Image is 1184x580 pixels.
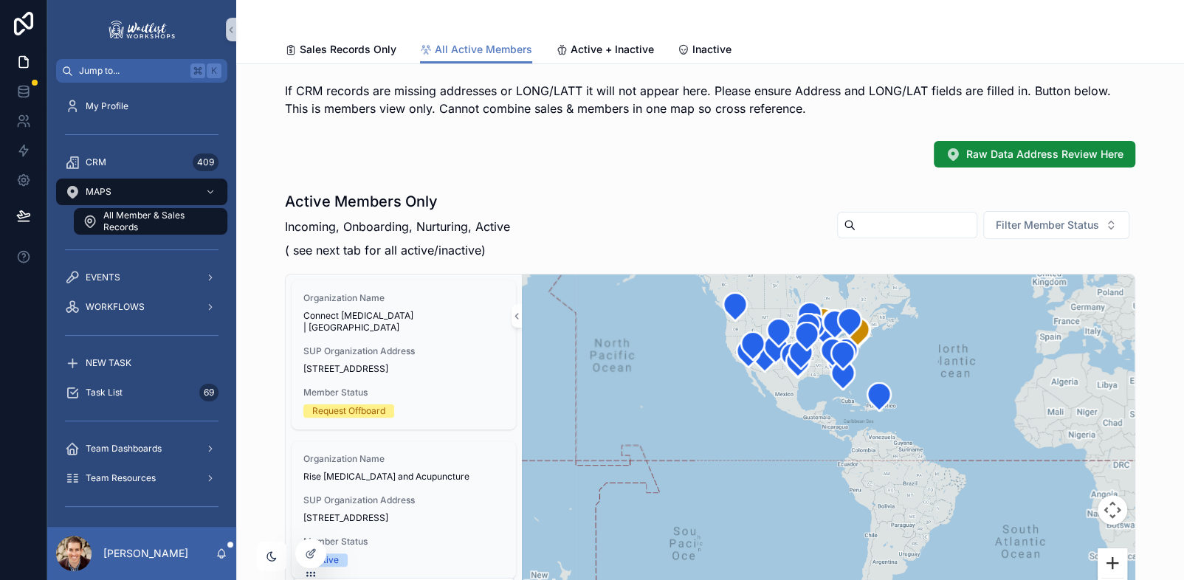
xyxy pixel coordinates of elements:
[103,210,213,233] span: All Member & Sales Records
[56,294,227,320] a: WORKFLOWS
[56,179,227,205] a: MAPS
[983,211,1129,239] button: Select Button
[74,208,227,235] a: All Member & Sales Records
[208,65,220,77] span: K
[692,42,732,57] span: Inactive
[303,310,504,334] span: Connect [MEDICAL_DATA] | [GEOGRAPHIC_DATA]
[199,384,218,401] div: 69
[934,141,1135,168] button: Raw Data Address Review Here
[56,59,227,83] button: Jump to...K
[86,100,128,112] span: My Profile
[56,149,227,176] a: CRM409
[56,465,227,491] a: Team Resources
[303,363,504,375] span: [STREET_ADDRESS]
[56,379,227,406] a: Task List69
[56,93,227,120] a: My Profile
[303,494,504,506] span: SUP Organization Address
[1098,548,1127,578] button: Zoom in
[86,443,162,455] span: Team Dashboards
[285,218,510,235] p: Incoming, Onboarding, Nurturing, Active
[86,301,145,313] span: WORKFLOWS
[56,264,227,291] a: EVENTS
[56,435,227,462] a: Team Dashboards
[303,345,504,357] span: SUP Organization Address
[571,42,654,57] span: Active + Inactive
[303,453,504,465] span: Organization Name
[303,471,504,483] span: Rise [MEDICAL_DATA] and Acupuncture
[193,153,218,171] div: 409
[79,65,185,77] span: Jump to...
[556,36,654,66] a: Active + Inactive
[420,36,532,64] a: All Active Members
[86,387,123,398] span: Task List
[86,156,106,168] span: CRM
[86,186,111,198] span: MAPS
[300,42,396,57] span: Sales Records Only
[285,241,510,259] p: ( see next tab for all active/inactive)
[303,512,504,524] span: [STREET_ADDRESS]
[303,292,504,304] span: Organization Name
[86,357,131,369] span: NEW TASK
[312,404,385,418] div: Request Offboard
[56,350,227,376] a: NEW TASK
[1098,495,1127,525] button: Map camera controls
[292,441,516,579] a: Organization NameRise [MEDICAL_DATA] and AcupunctureSUP Organization Address[STREET_ADDRESS]Membe...
[47,83,236,527] div: scrollable content
[996,218,1099,232] span: Filter Member Status
[303,536,504,548] span: Member Status
[285,191,510,212] h1: Active Members Only
[292,280,516,429] a: Organization NameConnect [MEDICAL_DATA] | [GEOGRAPHIC_DATA]SUP Organization Address[STREET_ADDRES...
[678,36,732,66] a: Inactive
[435,42,532,57] span: All Active Members
[106,18,177,41] img: App logo
[103,546,188,561] p: [PERSON_NAME]
[86,472,156,484] span: Team Resources
[966,147,1123,162] span: Raw Data Address Review Here
[285,36,396,66] a: Sales Records Only
[303,387,504,398] span: Member Status
[86,272,120,283] span: EVENTS
[285,83,1111,116] span: If CRM records are missing addresses or LONG/LATT it will not appear here. Please ensure Address ...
